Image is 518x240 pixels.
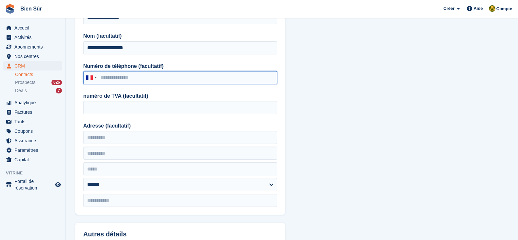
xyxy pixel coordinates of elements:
span: Nos centres [14,52,54,61]
span: Activités [14,33,54,42]
span: Analytique [14,98,54,107]
a: menu [3,33,62,42]
a: menu [3,178,62,191]
label: Nom (facultatif) [83,32,277,40]
a: menu [3,52,62,61]
a: menu [3,61,62,70]
span: Tarifs [14,117,54,126]
div: 7 [56,88,62,93]
a: menu [3,155,62,164]
div: 626 [51,80,62,85]
label: Adresse (facultatif) [83,122,277,130]
span: Compte [496,6,512,12]
img: Fatima Kelaaoui [489,5,495,12]
span: Créer [443,5,454,12]
span: Coupons [14,127,54,136]
label: Numéro de téléphone (facultatif) [83,62,277,70]
span: CRM [14,61,54,70]
span: Factures [14,108,54,117]
span: Paramètres [14,146,54,155]
a: menu [3,136,62,145]
a: Contacts [15,71,62,78]
a: menu [3,117,62,126]
a: menu [3,108,62,117]
a: menu [3,98,62,107]
a: menu [3,146,62,155]
a: menu [3,42,62,51]
a: menu [3,23,62,32]
span: Accueil [14,23,54,32]
h2: Autres détails [83,230,277,238]
span: Aide [473,5,483,12]
span: Capital [14,155,54,164]
span: Abonnements [14,42,54,51]
span: Deals [15,88,27,94]
span: Vitrine [6,170,65,176]
a: menu [3,127,62,136]
div: France: +33 [84,71,99,84]
span: Prospects [15,79,35,86]
a: Boutique d'aperçu [54,181,62,189]
img: stora-icon-8386f47178a22dfd0bd8f6a31ec36ba5ce8667c1dd55bd0f319d3a0aa187defe.svg [5,4,15,14]
a: Bien Sûr [18,3,45,14]
a: Prospects 626 [15,79,62,86]
label: numéro de TVA (facultatif) [83,92,277,100]
span: Assurance [14,136,54,145]
a: Deals 7 [15,87,62,94]
span: Portail de réservation [14,178,54,191]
